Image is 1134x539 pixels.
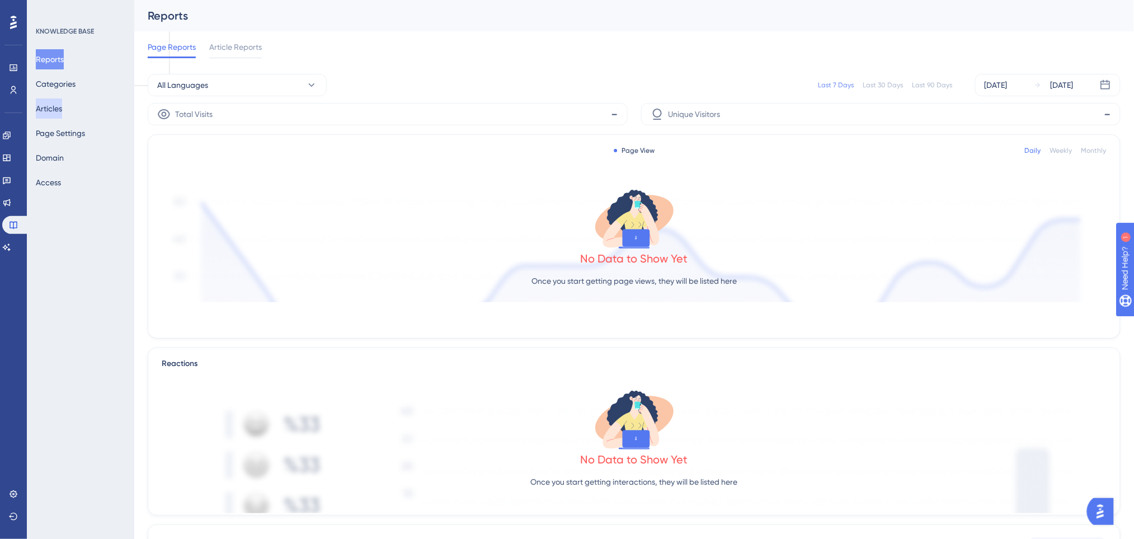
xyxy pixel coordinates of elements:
div: Weekly [1050,146,1072,155]
span: Page Reports [148,40,196,54]
button: Reports [36,49,64,69]
div: Reports [148,8,1093,24]
div: Last 30 Days [863,81,904,90]
div: [DATE] [985,78,1008,92]
div: KNOWLEDGE BASE [36,27,94,36]
div: Last 90 Days [912,81,953,90]
span: - [1104,105,1111,123]
div: Last 7 Days [818,81,854,90]
div: Daily [1025,146,1041,155]
div: 1 [78,6,81,15]
span: Total Visits [175,107,213,121]
button: Access [36,172,61,193]
button: All Languages [148,74,327,96]
span: Unique Visitors [669,107,721,121]
p: Once you start getting page views, they will be listed here [531,274,737,288]
button: Articles [36,99,62,119]
button: Categories [36,74,76,94]
span: Need Help? [26,3,70,16]
div: Monthly [1081,146,1107,155]
div: No Data to Show Yet [581,251,688,266]
p: Once you start getting interactions, they will be listed here [531,475,738,489]
div: [DATE] [1051,78,1074,92]
div: No Data to Show Yet [581,452,688,467]
span: Article Reports [209,40,262,54]
iframe: UserGuiding AI Assistant Launcher [1087,495,1121,528]
span: All Languages [157,78,208,92]
div: Reactions [162,357,1107,371]
button: Page Settings [36,123,85,143]
button: Domain [36,148,64,168]
div: Page View [614,146,655,155]
span: - [611,105,618,123]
